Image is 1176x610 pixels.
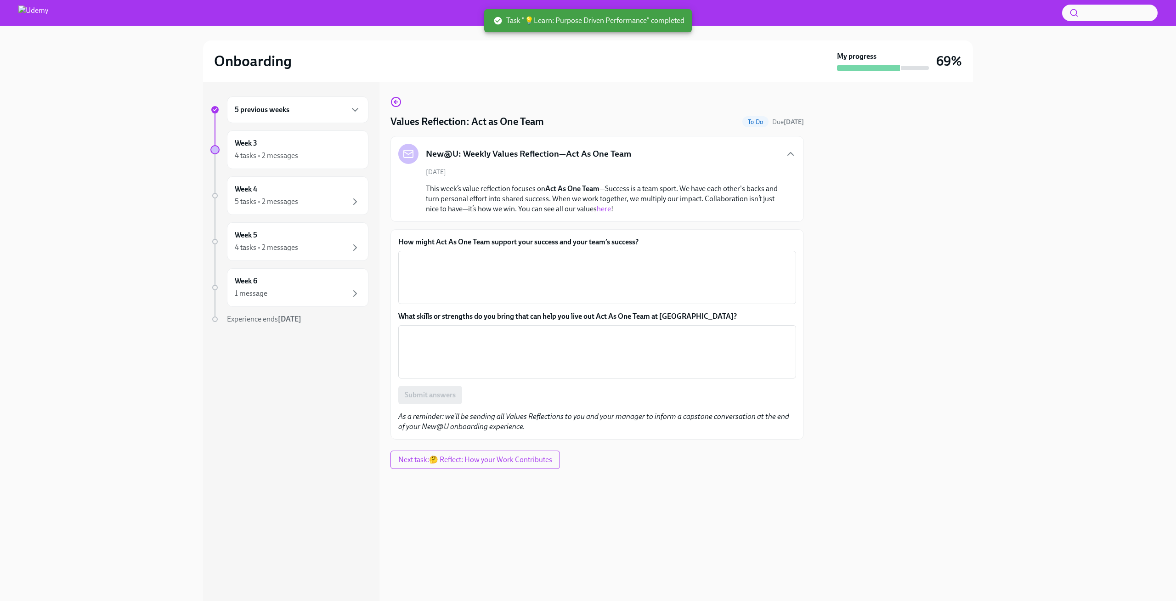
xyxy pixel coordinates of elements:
[398,455,552,464] span: Next task : 🤔 Reflect: How your Work Contributes
[235,105,289,115] h6: 5 previous weeks
[742,119,769,125] span: To Do
[597,204,611,213] a: here
[545,184,599,193] strong: Act As One Team
[210,176,368,215] a: Week 45 tasks • 2 messages
[210,222,368,261] a: Week 54 tasks • 2 messages
[227,315,301,323] span: Experience ends
[398,311,796,322] label: What skills or strengths do you bring that can help you live out Act As One Team at [GEOGRAPHIC_D...
[210,268,368,307] a: Week 61 message
[18,6,48,20] img: Udemy
[398,412,789,431] em: As a reminder: we'll be sending all Values Reflections to you and your manager to inform a capsto...
[214,52,292,70] h2: Onboarding
[936,53,962,69] h3: 69%
[235,288,267,299] div: 1 message
[426,148,631,160] h5: New@U: Weekly Values Reflection—Act As One Team
[772,118,804,126] span: September 16th, 2025 10:00
[235,230,257,240] h6: Week 5
[837,51,876,62] strong: My progress
[235,243,298,253] div: 4 tasks • 2 messages
[227,96,368,123] div: 5 previous weeks
[235,184,257,194] h6: Week 4
[210,130,368,169] a: Week 34 tasks • 2 messages
[390,451,560,469] button: Next task:🤔 Reflect: How your Work Contributes
[493,16,684,26] span: Task "💡Learn: Purpose Driven Performance" completed
[426,168,446,176] span: [DATE]
[426,184,781,214] p: This week’s value reflection focuses on —Success is a team sport. We have each other's backs and ...
[784,118,804,126] strong: [DATE]
[772,118,804,126] span: Due
[235,151,298,161] div: 4 tasks • 2 messages
[235,197,298,207] div: 5 tasks • 2 messages
[398,237,796,247] label: How might Act As One Team support your success and your team’s success?
[390,115,544,129] h4: Values Reflection: Act as One Team
[235,138,257,148] h6: Week 3
[278,315,301,323] strong: [DATE]
[235,276,257,286] h6: Week 6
